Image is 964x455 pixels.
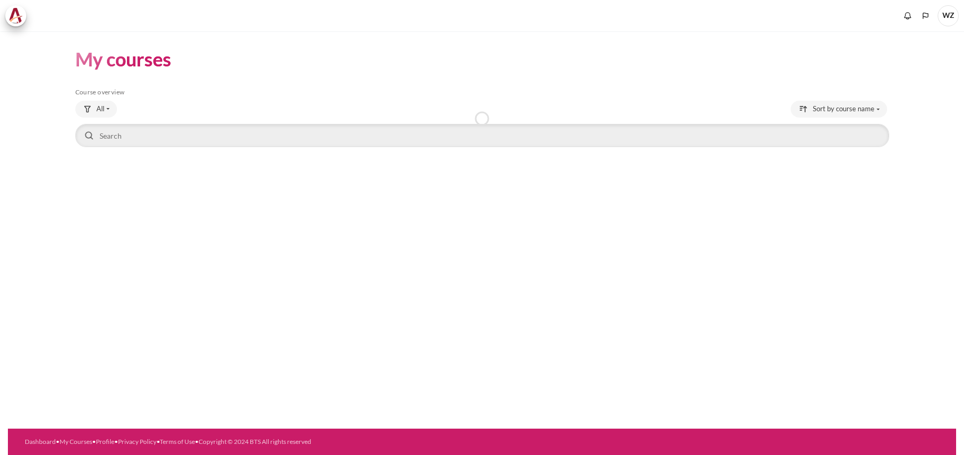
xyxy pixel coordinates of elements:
[75,101,889,149] div: Course overview controls
[900,8,916,24] div: Show notification window with no new notifications
[813,104,874,114] span: Sort by course name
[938,5,959,26] a: User menu
[75,101,117,118] button: Grouping drop-down menu
[160,438,195,446] a: Terms of Use
[199,438,311,446] a: Copyright © 2024 BTS All rights reserved
[8,8,23,24] img: Architeck
[25,438,56,446] a: Dashboard
[5,5,32,26] a: Architeck Architeck
[75,124,889,147] input: Search
[96,438,114,446] a: Profile
[60,438,92,446] a: My Courses
[938,5,959,26] span: WZ
[96,104,104,114] span: All
[75,88,889,96] h5: Course overview
[75,47,171,72] h1: My courses
[25,437,537,447] div: • • • • •
[918,8,933,24] button: Languages
[118,438,156,446] a: Privacy Policy
[791,101,887,118] button: Sorting drop-down menu
[8,31,956,165] section: Content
